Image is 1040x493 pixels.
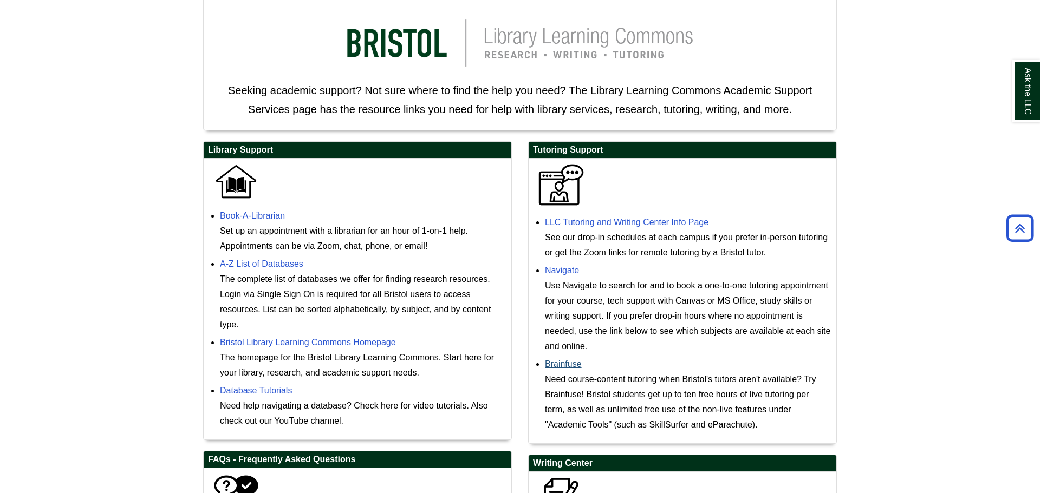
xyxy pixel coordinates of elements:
h2: Writing Center [529,455,836,472]
a: LLC Tutoring and Writing Center Info Page [545,218,708,227]
div: The homepage for the Bristol Library Learning Commons. Start here for your library, research, and... [220,350,506,380]
a: Book-A-Librarian [220,211,285,220]
div: Use Navigate to search for and to book a one-to-one tutoring appointment for your course, tech su... [545,278,831,354]
div: Set up an appointment with a librarian for an hour of 1-on-1 help. Appointments can be via Zoom, ... [220,224,506,254]
h2: Library Support [204,142,511,159]
div: See our drop-in schedules at each campus if you prefer in-person tutoring or get the Zoom links f... [545,230,831,260]
div: Need help navigating a database? Check here for video tutorials. Also check out our YouTube channel. [220,398,506,429]
span: Seeking academic support? Not sure where to find the help you need? The Library Learning Commons ... [228,84,812,115]
a: Brainfuse [545,359,582,369]
h2: Tutoring Support [529,142,836,159]
a: Bristol Library Learning Commons Homepage [220,338,396,347]
div: Need course-content tutoring when Bristol's tutors aren't available? Try Brainfuse! Bristol stude... [545,372,831,432]
a: Navigate [545,266,579,275]
a: Database Tutorials [220,386,292,395]
h2: FAQs - Frequently Asked Questions [204,451,511,468]
div: The complete list of databases we offer for finding research resources. Login via Single Sign On ... [220,272,506,332]
a: A-Z List of Databases [220,259,303,268]
img: llc logo [330,5,710,81]
a: Back to Top [1003,221,1037,235]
